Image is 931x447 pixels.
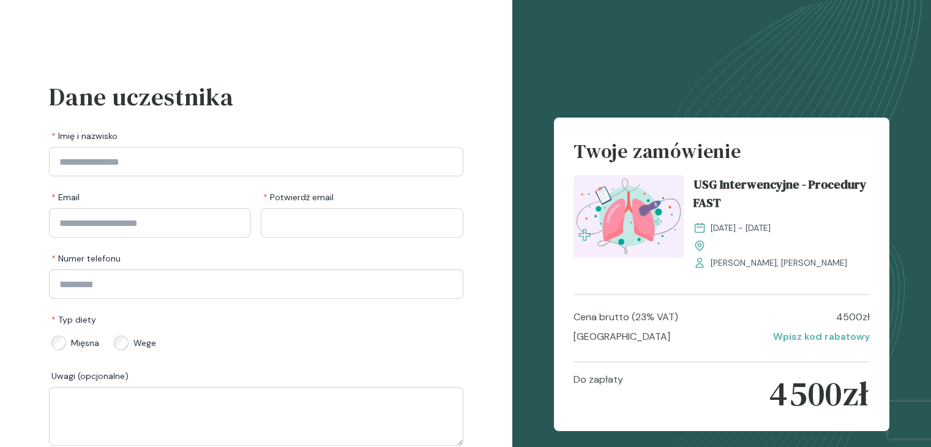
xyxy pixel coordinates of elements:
p: Cena brutto (23% VAT) [574,310,678,325]
img: ZpbZLx5LeNNTxNto_USG-Int_T.svg [574,175,684,258]
p: Do zapłaty [574,372,623,415]
input: Imię i nazwisko [49,147,463,176]
a: USG Interwencyjne - Procedury FAST [694,175,870,217]
input: Numer telefonu [49,269,463,299]
p: 4500 zł [836,310,870,325]
span: [DATE] - [DATE] [711,222,771,235]
h4: Twoje zamówienie [574,137,870,175]
span: Typ diety [51,314,96,326]
input: Potwierdź email [261,208,463,238]
p: [GEOGRAPHIC_DATA] [574,329,670,344]
p: Wpisz kod rabatowy [773,329,870,344]
span: Numer telefonu [51,252,121,265]
input: Email [49,208,251,238]
span: Mięsna [71,337,99,349]
p: 4500 zł [769,372,869,415]
input: Wege [114,336,129,350]
h3: Dane uczestnika [49,78,463,115]
span: Wege [133,337,156,349]
span: Potwierdź email [263,191,334,203]
input: Mięsna [51,336,66,350]
span: Uwagi (opcjonalne) [51,370,129,382]
span: Email [51,191,80,203]
span: [PERSON_NAME], [PERSON_NAME] [711,257,847,269]
span: Imię i nazwisko [51,130,118,142]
